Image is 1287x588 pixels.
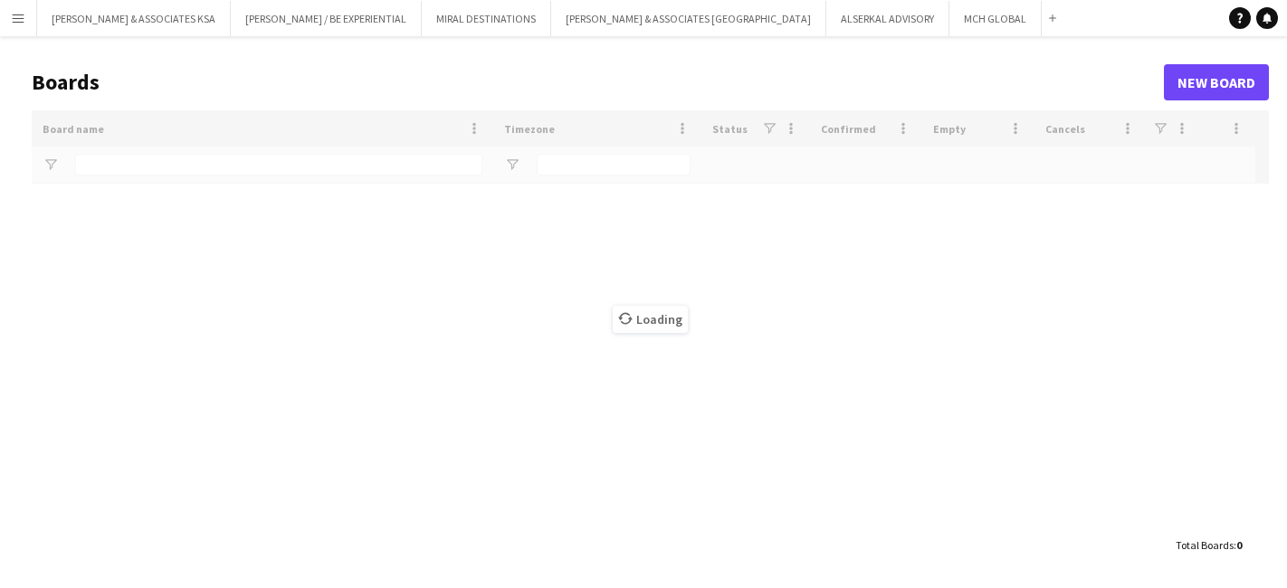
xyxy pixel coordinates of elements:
a: New Board [1164,64,1269,100]
span: Loading [613,306,688,333]
button: [PERSON_NAME] & ASSOCIATES [GEOGRAPHIC_DATA] [551,1,826,36]
h1: Boards [32,69,1164,96]
button: MCH GLOBAL [949,1,1042,36]
span: 0 [1236,538,1242,552]
span: Total Boards [1176,538,1234,552]
div: : [1176,527,1242,563]
button: MIRAL DESTINATIONS [422,1,551,36]
button: [PERSON_NAME] / BE EXPERIENTIAL [231,1,422,36]
button: ALSERKAL ADVISORY [826,1,949,36]
button: [PERSON_NAME] & ASSOCIATES KSA [37,1,231,36]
